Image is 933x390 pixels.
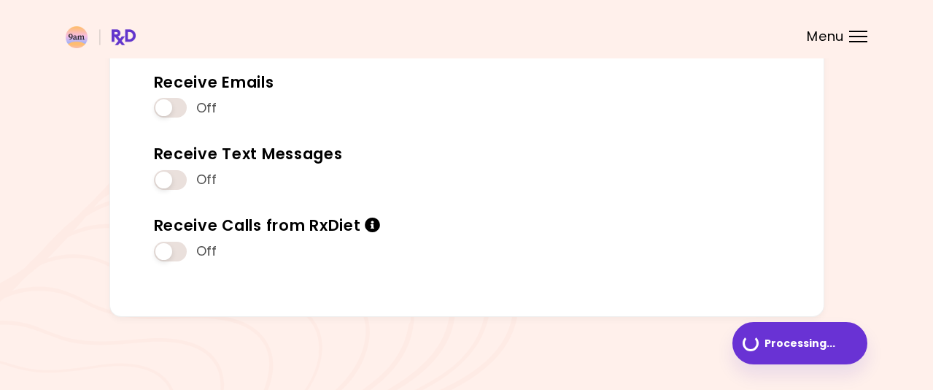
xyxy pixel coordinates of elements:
div: Receive Text Messages [154,144,343,164]
i: Info [365,218,381,233]
span: Menu [807,30,844,43]
span: Processing ... [764,338,835,348]
div: Receive Calls from RxDiet [154,215,381,235]
button: Processing... [732,322,867,364]
span: Off [196,100,217,117]
img: RxDiet [66,26,136,48]
span: Off [196,172,217,188]
div: Receive Emails [154,72,274,92]
span: Off [196,243,217,260]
